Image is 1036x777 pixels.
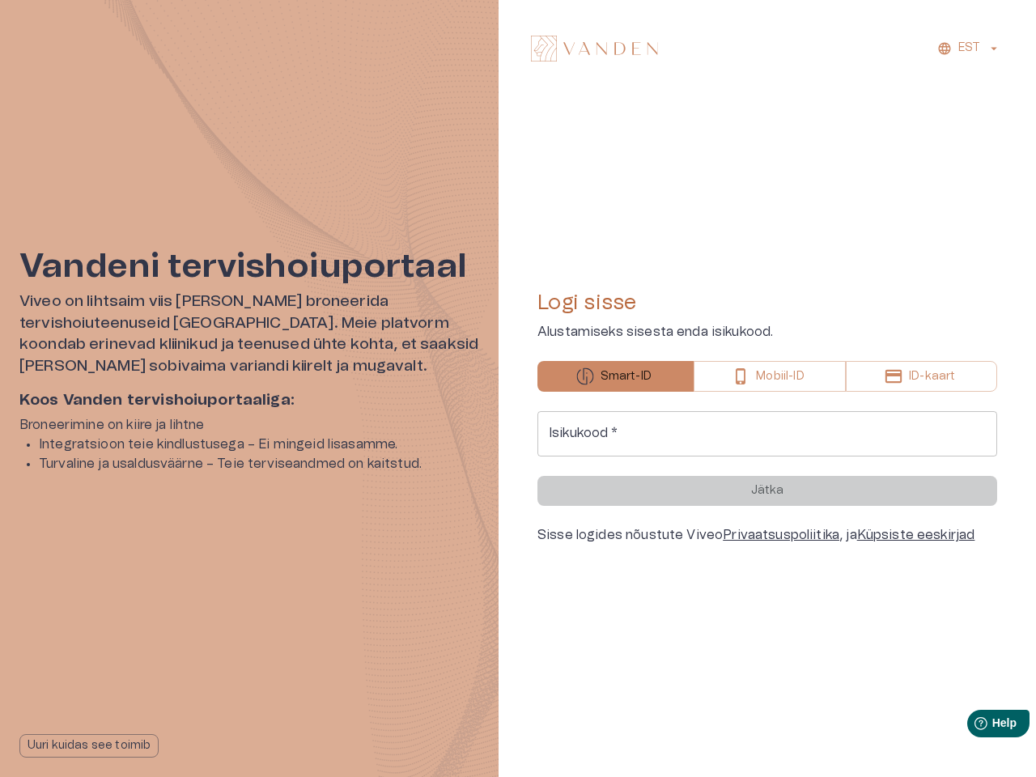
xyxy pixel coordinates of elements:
[537,361,694,392] button: Smart-ID
[28,737,151,754] p: Uuri kuidas see toimib
[601,368,652,385] p: Smart-ID
[909,368,955,385] p: ID-kaart
[846,361,997,392] button: ID-kaart
[910,703,1036,749] iframe: Help widget launcher
[857,529,975,541] a: Küpsiste eeskirjad
[756,368,804,385] p: Mobiil-ID
[531,36,658,62] img: Vanden logo
[537,322,997,342] p: Alustamiseks sisesta enda isikukood.
[935,36,1004,60] button: EST
[958,40,980,57] p: EST
[537,290,997,316] h4: Logi sisse
[19,734,159,758] button: Uuri kuidas see toimib
[537,525,997,545] div: Sisse logides nõustute Viveo , ja
[694,361,847,392] button: Mobiil-ID
[723,529,839,541] a: Privaatsuspoliitika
